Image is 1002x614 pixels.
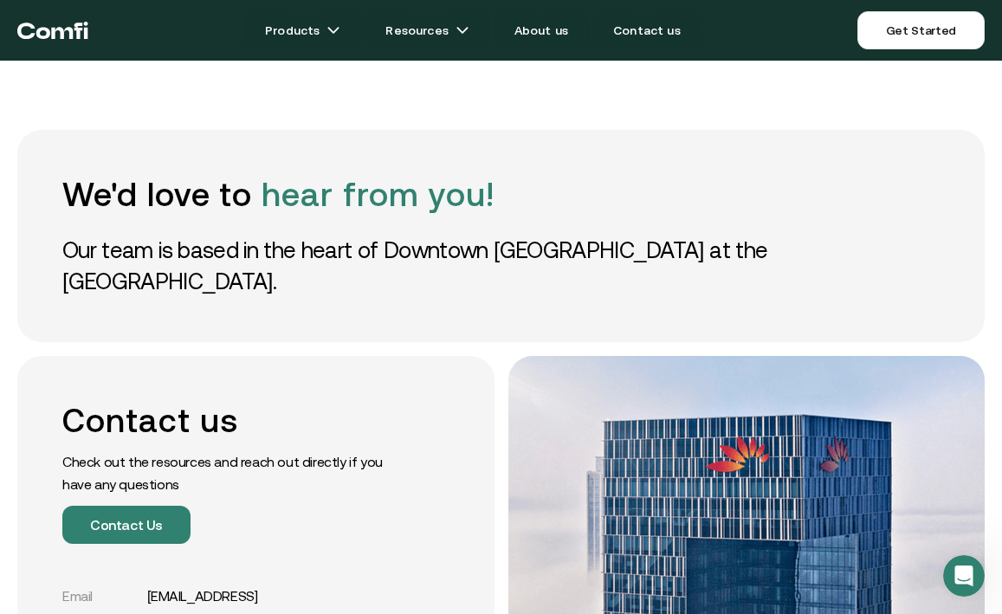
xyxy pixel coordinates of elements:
p: Check out the resources and reach out directly if you have any questions [62,450,391,495]
p: Our team is based in the heart of Downtown [GEOGRAPHIC_DATA] at the [GEOGRAPHIC_DATA]. [62,235,940,297]
a: Resourcesarrow icons [365,13,489,48]
img: arrow icons [326,23,340,37]
a: Get Started [857,11,985,49]
div: Email [62,588,140,604]
iframe: Intercom live chat [943,555,985,597]
button: Contact Us [62,506,191,544]
a: Contact us [592,13,701,48]
a: Productsarrow icons [244,13,361,48]
h1: We'd love to [62,175,940,214]
a: Return to the top of the Comfi home page [17,4,88,56]
a: [EMAIL_ADDRESS] [147,588,258,604]
h2: Contact us [62,401,391,440]
img: arrow icons [456,23,469,37]
a: About us [494,13,589,48]
span: hear from you! [262,176,494,213]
